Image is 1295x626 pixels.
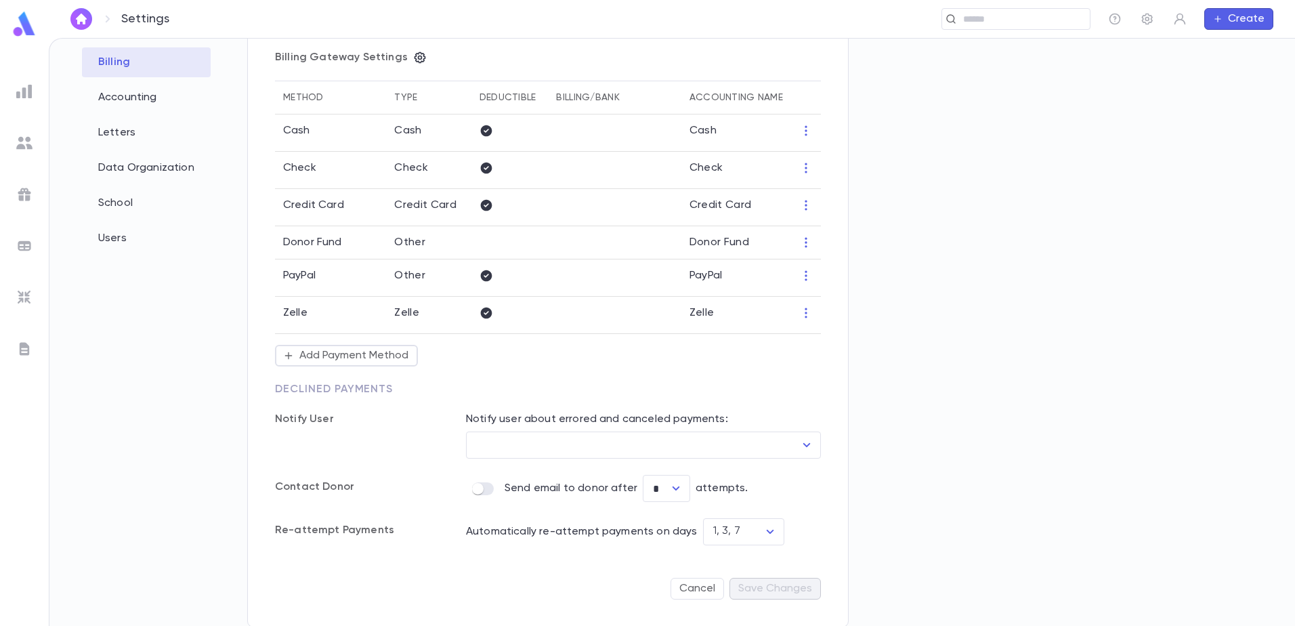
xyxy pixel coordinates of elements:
[386,114,471,152] td: Cash
[275,475,439,494] p: Contact Donor
[16,186,33,203] img: campaigns_grey.99e729a5f7ee94e3726e6486bddda8f1.svg
[666,479,685,498] button: Open
[681,81,791,114] th: Accounting Name
[681,226,791,259] td: Donor Fund
[283,306,307,320] p: Zelle
[11,11,38,37] img: logo
[671,578,724,600] button: Cancel
[797,436,816,455] button: Open
[283,236,342,249] p: Donor Fund
[283,124,310,138] p: Cash
[16,238,33,254] img: batches_grey.339ca447c9d9533ef1741baa751efc33.svg
[82,118,211,148] div: Letters
[681,189,791,226] td: Credit Card
[16,83,33,100] img: reports_grey.c525e4749d1bce6a11f5fe2a8de1b229.svg
[1204,8,1273,30] button: Create
[548,81,681,114] th: Billing/Bank
[681,152,791,189] td: Check
[275,413,439,426] p: Notify User
[681,297,791,334] td: Zelle
[82,188,211,218] div: School
[283,199,344,212] p: Credit Card
[505,482,637,495] p: Send email to donor after
[82,224,211,253] div: Users
[681,114,791,152] td: Cash
[466,475,821,502] div: attempts.
[681,259,791,297] td: PayPal
[466,413,821,426] p: Notify user about errored and canceled payments:
[121,12,169,26] p: Settings
[386,81,471,114] th: Type
[466,525,698,539] p: Automatically re-attempt payments on days
[82,83,211,112] div: Accounting
[16,341,33,357] img: letters_grey.7941b92b52307dd3b8a917253454ce1c.svg
[82,47,211,77] div: Billing
[386,152,471,189] td: Check
[16,135,33,151] img: students_grey.60c7aba0da46da39d6d829b817ac14fc.svg
[386,189,471,226] td: Credit Card
[73,14,89,24] img: home_white.a664292cf8c1dea59945f0da9f25487c.svg
[713,524,740,539] div: 1, 3, 7
[283,269,316,283] p: PayPal
[275,345,418,367] button: Add Payment Method
[275,51,408,64] p: Billing Gateway Settings
[386,297,471,334] td: Zelle
[16,289,33,306] img: imports_grey.530a8a0e642e233f2baf0ef88e8c9fcb.svg
[386,259,471,297] td: Other
[275,384,393,395] span: Declined Payments
[761,522,780,541] button: Open
[82,153,211,183] div: Data Organization
[283,161,316,175] p: Check
[275,81,386,114] th: Method
[386,226,471,259] td: Other
[471,81,549,114] th: Deductible
[275,518,439,537] p: Re-attempt Payments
